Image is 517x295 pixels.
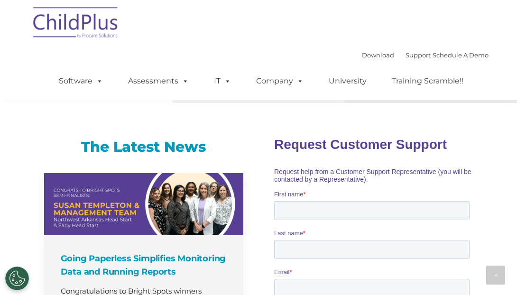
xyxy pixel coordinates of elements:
a: University [319,72,376,91]
h4: Going Paperless Simplifies Monitoring Data and Running Reports [61,252,229,278]
a: Company [247,72,313,91]
a: Assessments [119,72,198,91]
img: ChildPlus by Procare Solutions [28,0,123,48]
a: Download [362,51,394,59]
a: Training Scramble!! [382,72,473,91]
font: | [362,51,489,59]
a: Support [406,51,431,59]
a: Schedule A Demo [433,51,489,59]
h3: The Latest News [44,138,243,157]
button: Cookies Settings [5,267,29,290]
a: Software [49,72,112,91]
a: IT [204,72,240,91]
